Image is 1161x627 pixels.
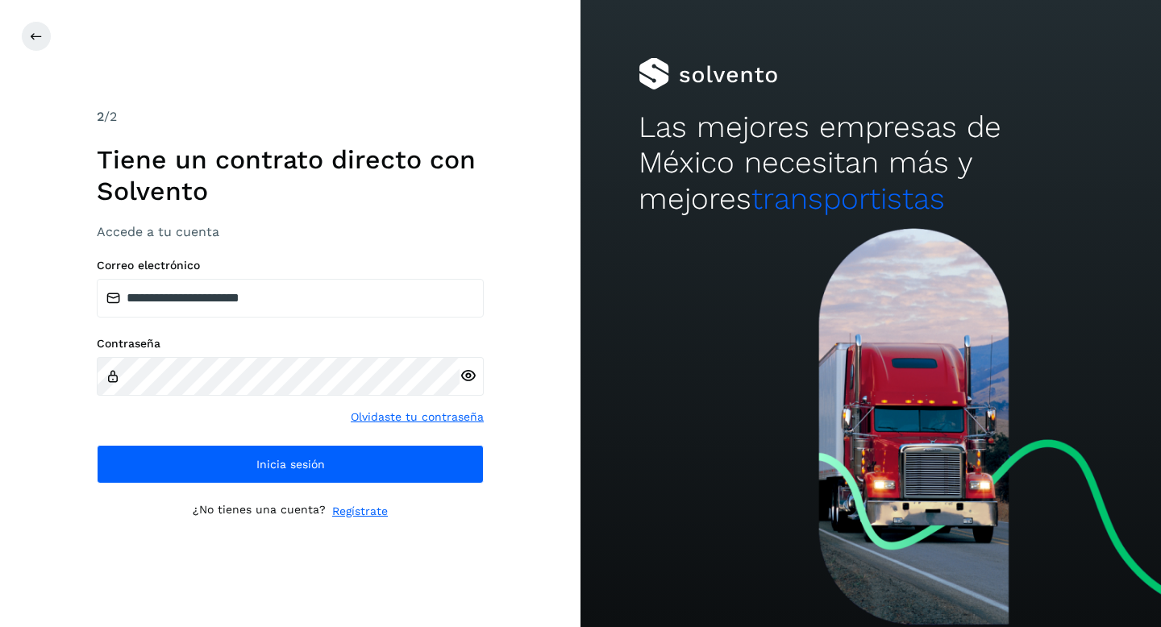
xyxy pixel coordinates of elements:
label: Correo electrónico [97,259,484,272]
a: Regístrate [332,503,388,520]
h3: Accede a tu cuenta [97,224,484,239]
span: Inicia sesión [256,459,325,470]
p: ¿No tienes una cuenta? [193,503,326,520]
div: /2 [97,107,484,127]
a: Olvidaste tu contraseña [351,409,484,426]
button: Inicia sesión [97,445,484,484]
span: 2 [97,109,104,124]
span: transportistas [751,181,945,216]
h1: Tiene un contrato directo con Solvento [97,144,484,206]
h2: Las mejores empresas de México necesitan más y mejores [639,110,1103,217]
label: Contraseña [97,337,484,351]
